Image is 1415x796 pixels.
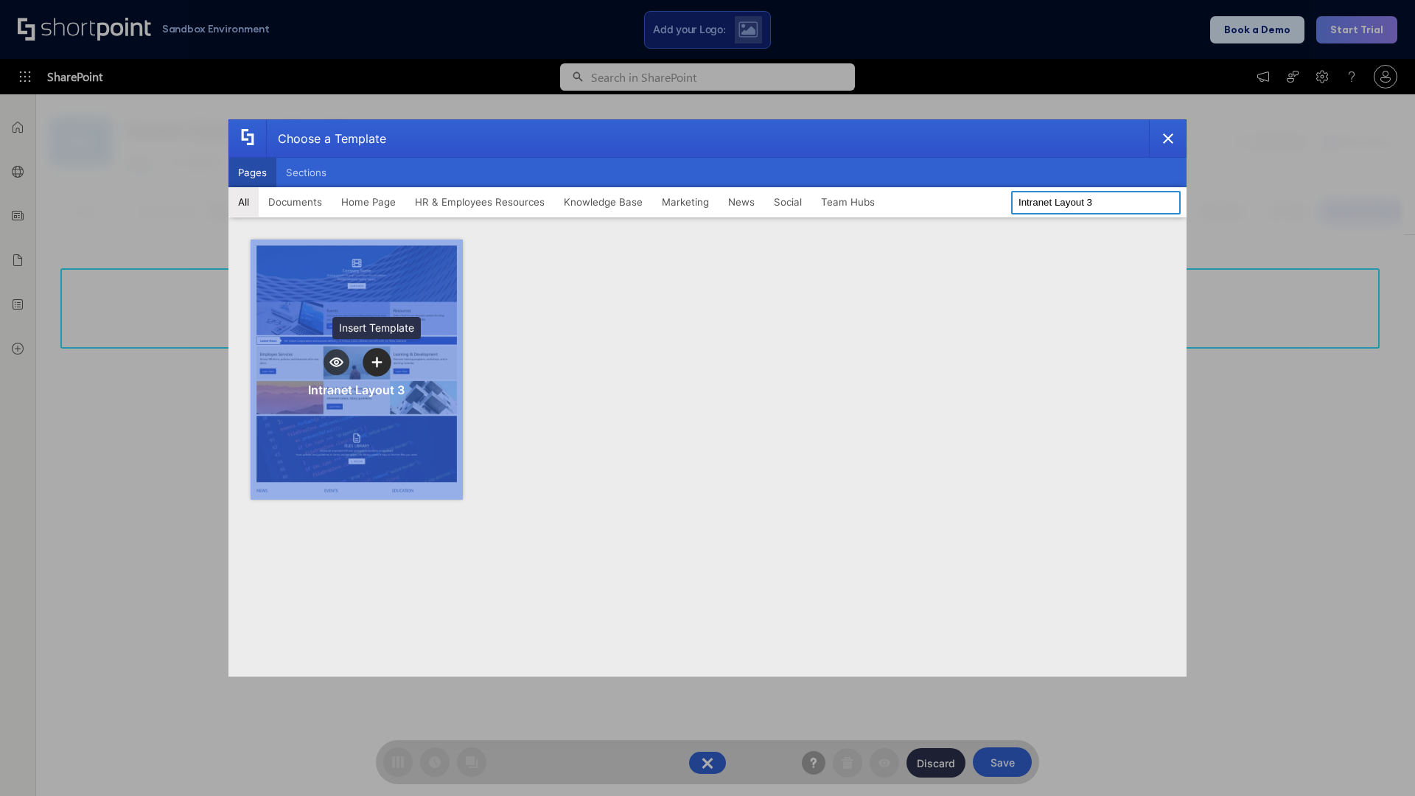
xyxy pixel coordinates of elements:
div: template selector [228,119,1187,677]
button: Team Hubs [811,187,884,217]
button: Documents [259,187,332,217]
button: Social [764,187,811,217]
iframe: Chat Widget [1341,725,1415,796]
button: Marketing [652,187,719,217]
button: Pages [228,158,276,187]
button: News [719,187,764,217]
input: Search [1011,191,1181,214]
button: Knowledge Base [554,187,652,217]
button: All [228,187,259,217]
button: Home Page [332,187,405,217]
div: Choose a Template [266,120,386,157]
div: Intranet Layout 3 [308,383,405,397]
button: Sections [276,158,336,187]
button: HR & Employees Resources [405,187,554,217]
